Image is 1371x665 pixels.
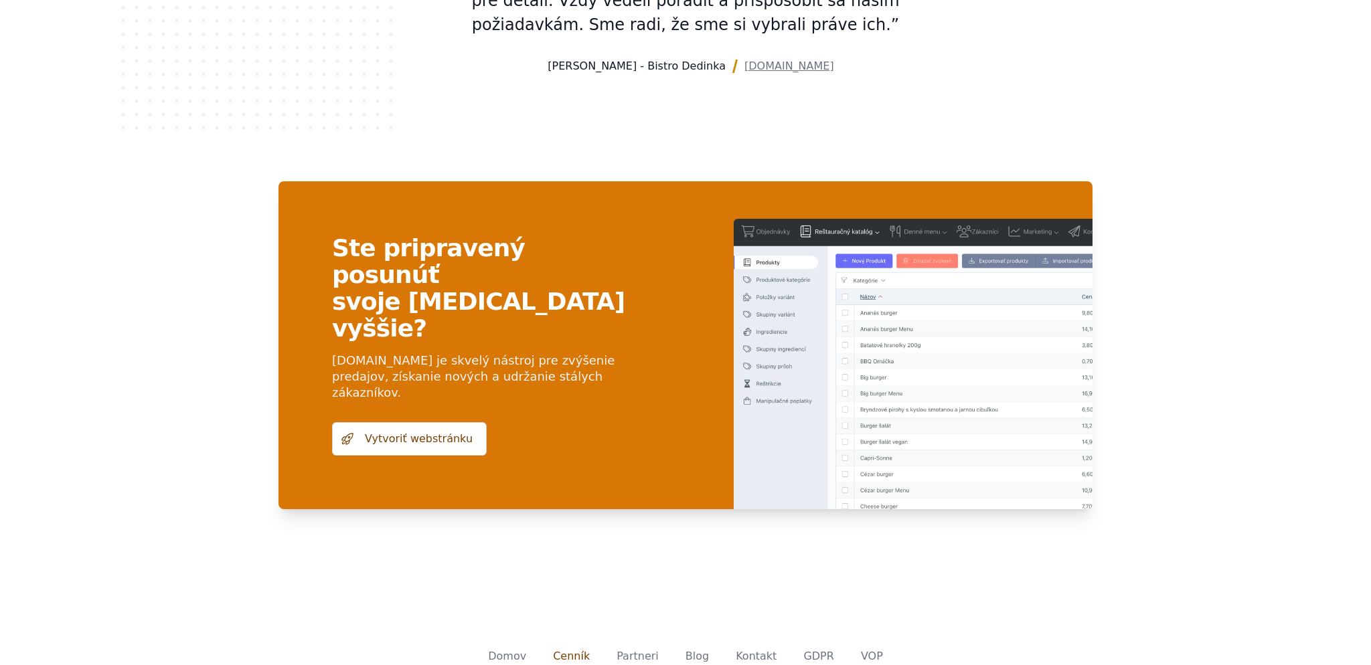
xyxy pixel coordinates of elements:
a: Kontakt [736,650,777,662]
span: svoje [MEDICAL_DATA] vyššie? [332,288,627,342]
a: Cenník [553,650,590,662]
p: [DOMAIN_NAME] je skvelý nástroj pre zvýšenie predajov, získanie nových a udržanie stálych zákazní... [332,353,627,401]
a: VOP [861,650,883,662]
a: Partneri [617,650,659,662]
span: Ste pripravený posunúť [332,235,627,288]
a: Domov [488,650,526,662]
a: Blog [685,650,709,662]
a: [DOMAIN_NAME] [744,58,834,74]
img: Produkty [734,219,1135,563]
a: Vytvoriť webstránku [332,422,487,456]
a: GDPR [803,650,833,662]
div: [PERSON_NAME] - Bistro Dedinka [548,58,726,74]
